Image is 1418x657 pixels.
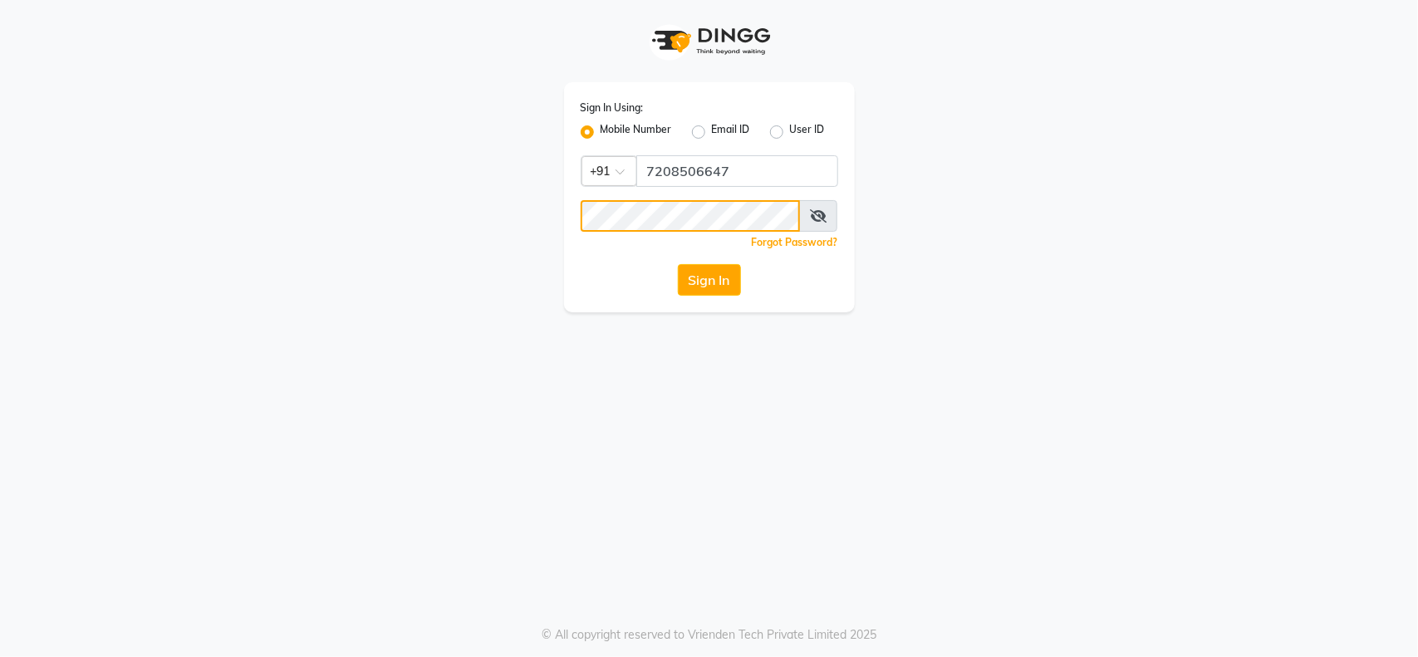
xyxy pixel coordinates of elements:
a: Forgot Password? [752,236,838,248]
input: Username [581,200,800,232]
label: Sign In Using: [581,101,644,115]
img: logo1.svg [643,17,776,66]
label: User ID [790,122,825,142]
label: Email ID [712,122,750,142]
label: Mobile Number [601,122,672,142]
input: Username [636,155,838,187]
button: Sign In [678,264,741,296]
